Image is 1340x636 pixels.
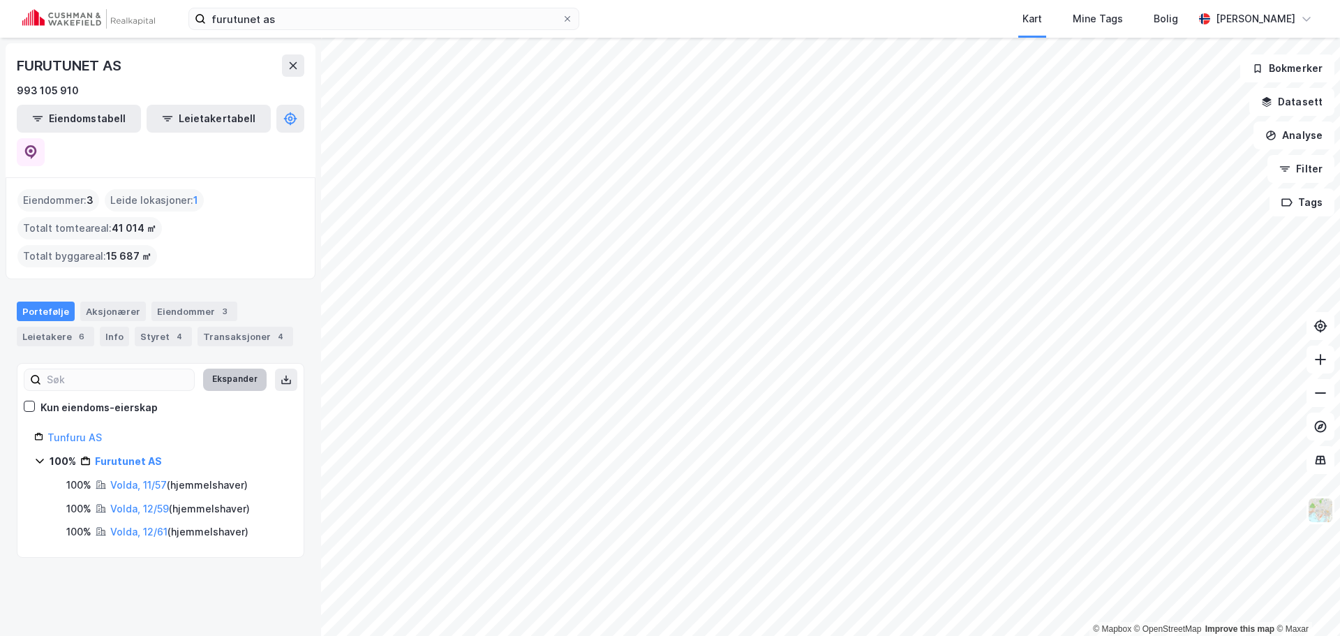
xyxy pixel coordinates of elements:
button: Eiendomstabell [17,105,141,133]
button: Datasett [1249,88,1334,116]
img: Z [1307,497,1334,524]
iframe: Chat Widget [1270,569,1340,636]
button: Filter [1267,155,1334,183]
div: FURUTUNET AS [17,54,124,77]
div: Leide lokasjoner : [105,189,204,212]
button: Ekspander [203,369,267,391]
div: [PERSON_NAME] [1216,10,1295,27]
div: 993 105 910 [17,82,79,99]
button: Tags [1270,188,1334,216]
div: Kun eiendoms-eierskap [40,399,158,416]
div: 4 [274,330,288,343]
div: Bolig [1154,10,1178,27]
a: Mapbox [1093,624,1131,634]
a: Tunfuru AS [47,431,102,443]
div: 4 [172,330,186,343]
button: Leietakertabell [147,105,271,133]
div: ( hjemmelshaver ) [110,524,248,540]
div: Kart [1022,10,1042,27]
input: Søk på adresse, matrikkel, gårdeiere, leietakere eller personer [206,8,562,29]
img: cushman-wakefield-realkapital-logo.202ea83816669bd177139c58696a8fa1.svg [22,9,155,29]
div: Styret [135,327,192,346]
div: Info [100,327,129,346]
span: 15 687 ㎡ [106,248,151,265]
div: Eiendommer : [17,189,99,212]
div: Totalt byggareal : [17,245,157,267]
div: Mine Tags [1073,10,1123,27]
a: Improve this map [1205,624,1274,634]
button: Bokmerker [1240,54,1334,82]
div: 100% [66,477,91,494]
a: Volda, 11/57 [110,479,167,491]
a: Volda, 12/59 [110,503,169,515]
span: 1 [193,192,198,209]
div: Leietakere [17,327,94,346]
div: Kontrollprogram for chat [1270,569,1340,636]
input: Søk [41,369,194,390]
div: 100% [66,501,91,517]
div: Totalt tomteareal : [17,217,162,239]
div: 3 [218,304,232,318]
div: 6 [75,330,89,343]
div: 100% [50,453,76,470]
span: 3 [87,192,94,209]
span: 41 014 ㎡ [112,220,156,237]
div: 100% [66,524,91,540]
a: Furutunet AS [95,455,162,467]
button: Analyse [1253,121,1334,149]
div: Portefølje [17,302,75,321]
a: OpenStreetMap [1134,624,1202,634]
div: Transaksjoner [198,327,293,346]
div: Aksjonærer [80,302,146,321]
div: ( hjemmelshaver ) [110,477,248,494]
a: Volda, 12/61 [110,526,167,538]
div: ( hjemmelshaver ) [110,501,250,517]
div: Eiendommer [151,302,237,321]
